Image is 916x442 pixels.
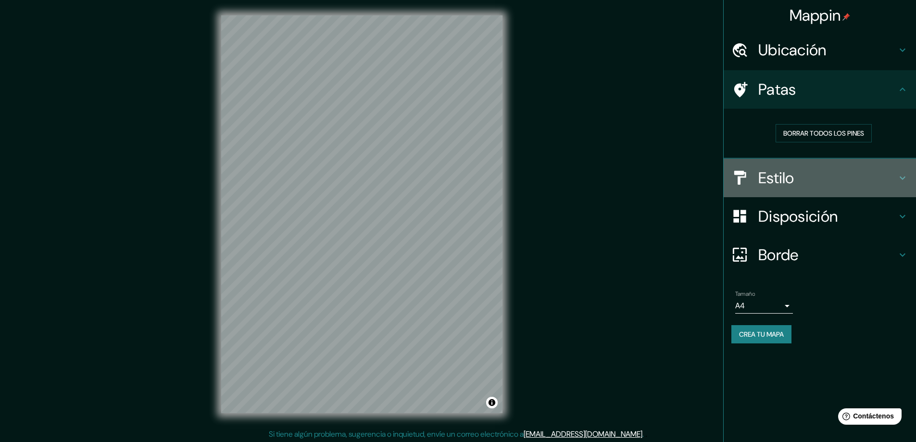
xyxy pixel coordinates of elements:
font: . [642,429,644,439]
img: pin-icon.png [842,13,850,21]
div: Ubicación [724,31,916,69]
font: Crea tu mapa [739,330,784,339]
font: Si tiene algún problema, sugerencia o inquietud, envíe un correo electrónico a [269,429,524,439]
a: [EMAIL_ADDRESS][DOMAIN_NAME] [524,429,642,439]
font: Tamaño [735,290,755,298]
font: A4 [735,301,745,311]
font: Disposición [758,206,838,227]
font: Patas [758,79,796,100]
div: A4 [735,298,793,314]
font: . [644,429,645,439]
iframe: Lanzador de widgets de ayuda [830,404,905,431]
font: . [645,429,647,439]
div: Patas [724,70,916,109]
div: Disposición [724,197,916,236]
div: Borde [724,236,916,274]
font: Borrar todos los pines [783,129,864,138]
font: Mappin [790,5,841,25]
font: Ubicación [758,40,827,60]
button: Activar o desactivar atribución [486,397,498,408]
font: Borde [758,245,799,265]
button: Crea tu mapa [731,325,791,343]
canvas: Mapa [221,15,502,413]
div: Estilo [724,159,916,197]
button: Borrar todos los pines [776,124,872,142]
font: Estilo [758,168,794,188]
